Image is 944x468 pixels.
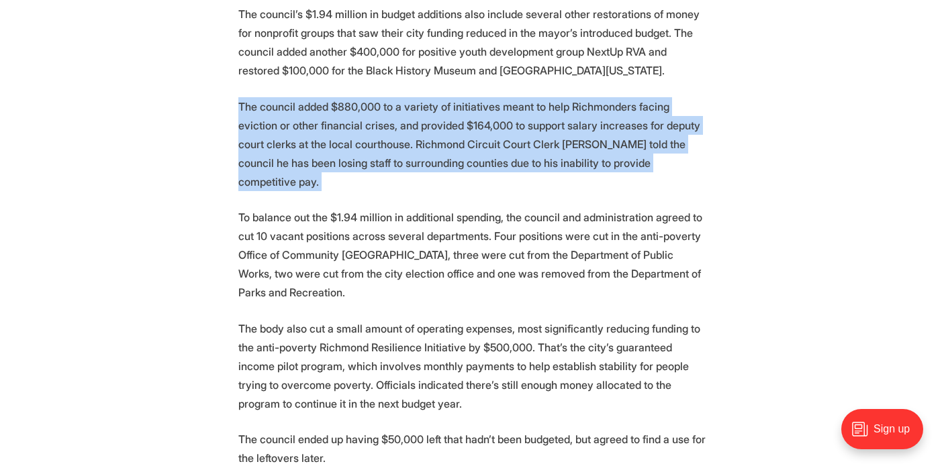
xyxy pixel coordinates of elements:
iframe: portal-trigger [830,402,944,468]
p: To balance out the $1.94 million in additional spending, the council and administration agreed to... [238,208,706,302]
p: The body also cut a small amount of operating expenses, most significantly reducing funding to th... [238,319,706,413]
p: The council’s $1.94 million in budget additions also include several other restorations of money ... [238,5,706,80]
p: The council ended up having $50,000 left that hadn’t been budgeted, but agreed to find a use for ... [238,430,706,467]
p: The council added $880,000 to a variety of initiatives meant to help Richmonders facing eviction ... [238,97,706,191]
